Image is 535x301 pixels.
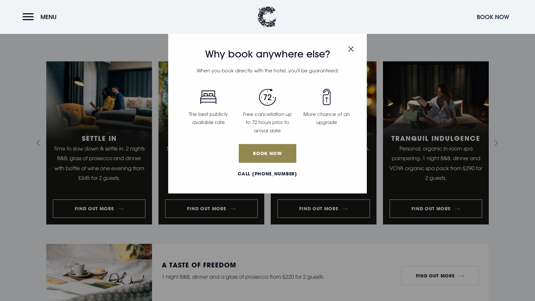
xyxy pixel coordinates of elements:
[40,13,57,21] span: Menu
[183,110,234,127] p: The best publicly available rate
[242,110,293,135] p: Free cancellation up to 72 hours prior to arrival date
[474,10,512,24] button: Book Now
[179,67,356,75] p: When you book directly with the hotel, you'll be guaranteed:
[23,10,60,24] button: Menu
[301,110,352,127] p: More chance of an upgrade
[348,43,354,53] button: Close modal
[179,171,356,177] a: Call [PHONE_NUMBER]
[257,6,277,27] img: Clandeboye Lodge
[179,48,356,60] h3: Why book anywhere else?
[239,144,296,163] a: Book Now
